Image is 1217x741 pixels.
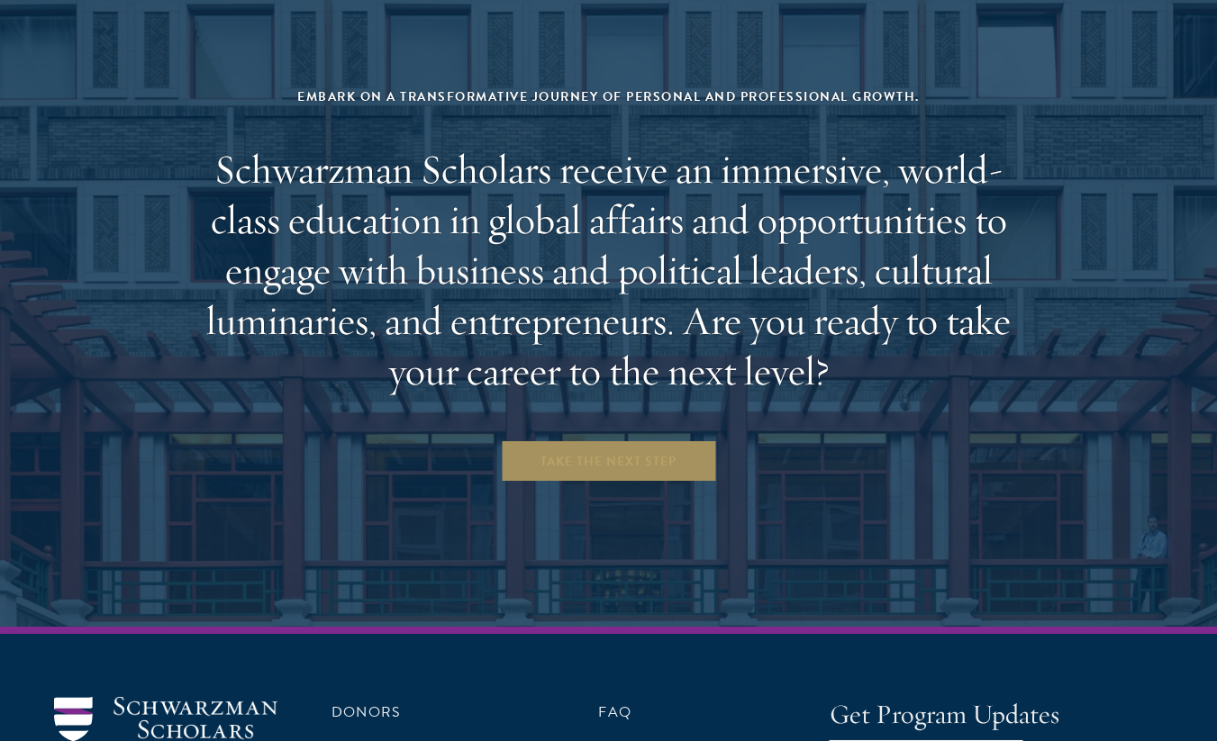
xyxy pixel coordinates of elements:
[830,697,1163,733] h4: Get Program Updates
[500,439,717,483] a: Take the Next Step
[598,701,631,723] a: FAQ
[190,144,1028,396] h2: Schwarzman Scholars receive an immersive, world-class education in global affairs and opportuniti...
[190,86,1028,108] div: Embark on a transformative journey of personal and professional growth.
[331,701,401,723] a: Donors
